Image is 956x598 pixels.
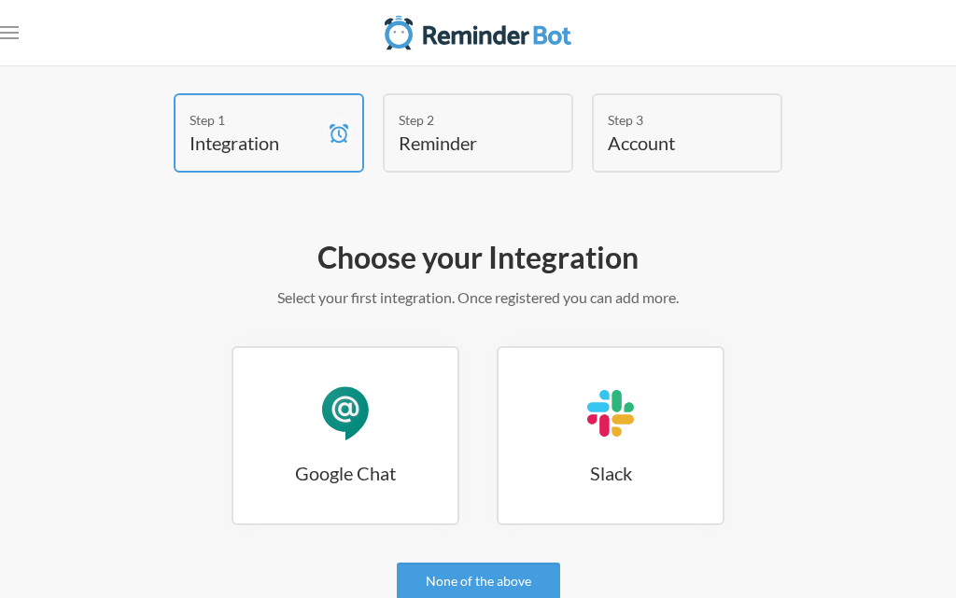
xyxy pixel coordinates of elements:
h3: Slack [499,460,723,486]
div: Step 3 [608,110,738,130]
p: Select your first integration. Once registered you can add more. [56,286,900,309]
h4: Reminder [399,130,529,156]
h4: Integration [190,130,320,156]
img: Reminder Bot [385,14,571,51]
h3: Google Chat [233,460,457,486]
h2: Choose your Integration [56,238,900,277]
div: Step 2 [399,110,529,130]
h4: Account [608,130,738,156]
div: Step 1 [190,110,320,130]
